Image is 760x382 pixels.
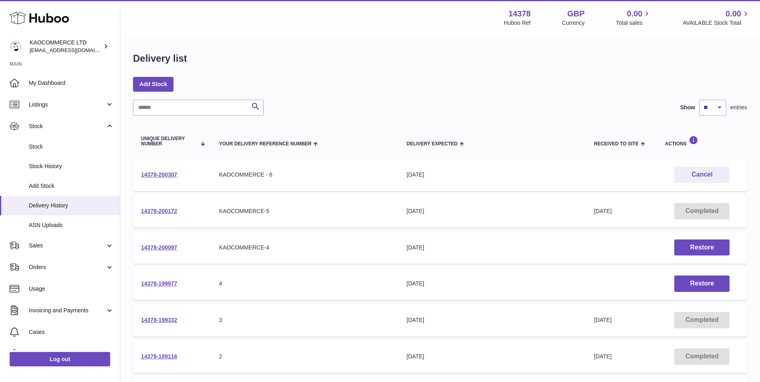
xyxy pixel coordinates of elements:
span: Delivery Expected [407,141,458,147]
span: [DATE] [594,317,612,323]
span: Stock [29,123,105,130]
img: internalAdmin-14378@internal.huboo.com [10,40,22,52]
button: Restore [674,275,730,292]
span: Your Delivery Reference Number [219,141,312,147]
span: Cases [29,328,114,336]
span: Total sales [616,19,651,27]
button: Restore [674,239,730,256]
label: Show [680,104,695,111]
span: [EMAIL_ADDRESS][DOMAIN_NAME] [30,47,118,53]
a: 14378-199332 [141,317,177,323]
span: Usage [29,285,114,293]
a: 14378-200307 [141,171,177,178]
button: Cancel [674,167,730,183]
div: [DATE] [407,207,578,215]
span: Unique Delivery Number [141,136,196,147]
a: Log out [10,352,110,366]
span: Received to Site [594,141,639,147]
span: AVAILABLE Stock Total [683,19,750,27]
span: 0.00 [726,8,741,19]
div: [DATE] [407,280,578,288]
div: KAOCOMMERCE-5 [219,207,391,215]
span: [DATE] [594,208,612,214]
span: Stock [29,143,114,151]
div: [DATE] [407,171,578,179]
div: [DATE] [407,353,578,360]
span: My Dashboard [29,79,114,87]
a: 0.00 Total sales [616,8,651,27]
a: 0.00 AVAILABLE Stock Total [683,8,750,27]
span: Orders [29,263,105,271]
div: [DATE] [407,316,578,324]
h1: Delivery list [133,52,187,65]
span: Sales [29,242,105,249]
span: 0.00 [627,8,643,19]
div: 4 [219,280,391,288]
span: Add Stock [29,182,114,190]
a: 14378-199977 [141,280,177,287]
a: 14378-199116 [141,353,177,360]
div: 2 [219,353,391,360]
a: 14378-200097 [141,244,177,251]
div: 3 [219,316,391,324]
div: Actions [665,136,739,147]
strong: 14378 [508,8,531,19]
div: Huboo Ref [504,19,531,27]
div: KAOCOMMERCE-4 [219,244,391,251]
span: entries [730,104,747,111]
span: Delivery History [29,202,114,209]
span: Invoicing and Payments [29,307,105,314]
div: KAOCOMMERCE LTD [30,39,102,54]
span: Stock History [29,163,114,170]
strong: GBP [567,8,585,19]
span: [DATE] [594,353,612,360]
span: ASN Uploads [29,221,114,229]
div: [DATE] [407,244,578,251]
a: 14378-200172 [141,208,177,214]
div: KAOCOMMERCE - 6 [219,171,391,179]
span: Listings [29,101,105,109]
a: Add Stock [133,77,173,91]
div: Currency [562,19,585,27]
